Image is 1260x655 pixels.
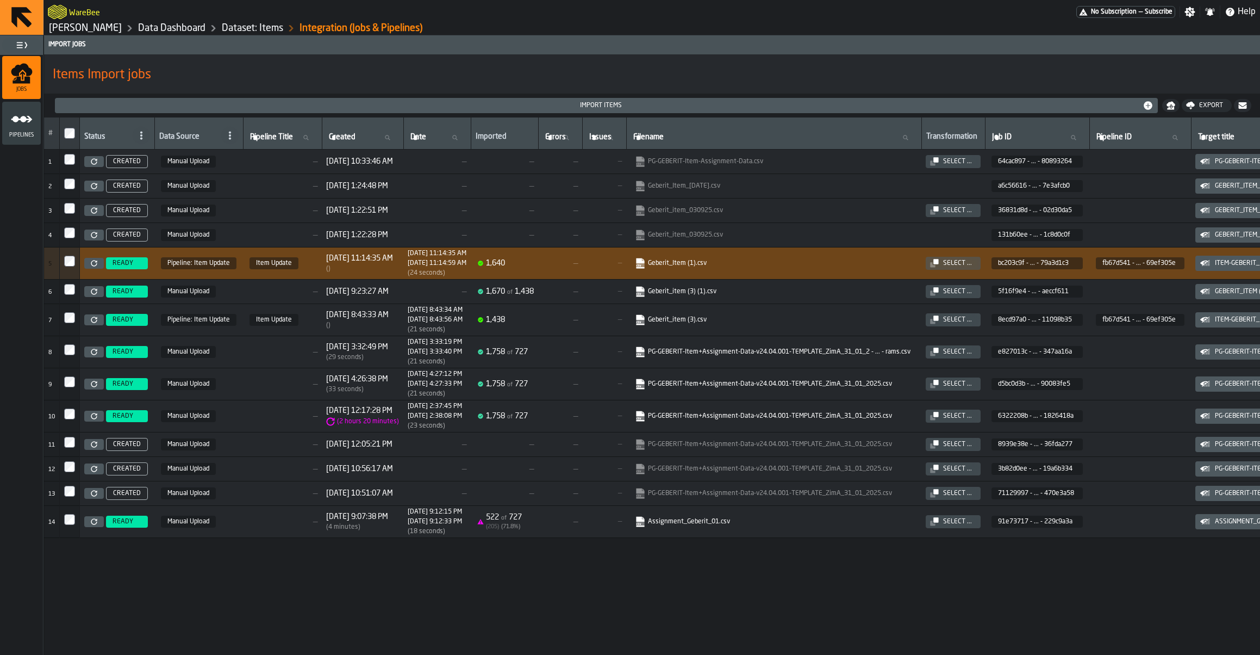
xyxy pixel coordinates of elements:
span: Item Update [249,257,298,269]
span: label [329,133,355,141]
span: No Subscription [1091,8,1137,16]
span: 1,640 [486,259,505,267]
a: link-to-null [635,488,910,499]
input: InputCheckbox-label-react-aria9658310248-:rn5: [64,154,75,165]
span: 36831d8d - ... - 02d30da5 [998,207,1074,214]
span: — [542,206,578,215]
span: 8ecd97a0 - ... - 11098b35 [998,316,1074,324]
span: Geberit_item (3) (1).csv [633,284,915,299]
label: button-toggle-Toggle Full Menu [2,38,41,53]
div: Started at 1738596432443 [408,370,462,378]
span: — [247,380,317,388]
div: Import Jobs [46,41,1258,48]
span: [DATE] 11:14:35 AM [326,254,393,263]
div: Completed at 1748942099976 [408,259,466,267]
span: — [475,231,534,239]
span: CREATED [113,231,141,239]
a: link-to-null [635,230,910,240]
input: InputCheckbox-label-react-aria9658310248-:rmq: [64,128,75,139]
div: Import duration (start to completion) [408,326,463,333]
span: PG-GEBERIT-Item-Assignment-Data.csv [633,154,915,169]
span: a6c56616 - ... - 7e3afcb0 [998,182,1074,190]
div: title-Items Import jobs [44,54,1260,94]
span: 5f16f9e4-99f1-4b68-8477-7923aeccf611 [991,286,1083,298]
div: Time between creation and start (import delay / Re-Import) [326,417,399,426]
span: Manual Upload [161,180,216,192]
span: fb67d541-feb7-4d94-afcc-d55a69ef305e [1096,314,1184,326]
span: label [589,133,612,141]
input: label [1094,131,1187,145]
span: — [247,206,317,215]
a: CREATED [104,155,150,168]
div: Select ... [939,158,976,165]
span: — [408,287,466,296]
span: 6 [48,289,52,295]
span: [DATE] 4:26:38 PM [326,375,388,384]
span: — [542,316,578,324]
span: 64cac897-8fef-4638-b732-6aa580893264 [991,156,1083,168]
label: InputCheckbox-label-react-aria9658310248-:rna: [64,284,75,295]
div: Time between creation and start (import delay / Re-Import) [326,354,388,361]
span: fb67d541-feb7-4d94-afcc-d55a69ef305e [161,257,236,269]
button: button-Select ... [926,487,981,500]
a: READY [104,257,150,269]
span: Geberit_Item_2025-06-03.csv [633,178,915,194]
span: fb67d541-feb7-4d94-afcc-d55a69ef305e [1096,257,1184,269]
div: Import duration (start to completion) [408,358,462,366]
button: button-Select ... [926,438,981,451]
a: CREATED [104,180,150,193]
li: menu Pipelines [2,102,41,145]
span: Item Update [249,314,298,326]
span: fb67d541 - ... - 69ef305e [1102,316,1176,324]
div: Started at 1743489814386 [408,306,463,314]
span: of [507,414,513,420]
div: Select ... [939,490,976,497]
div: Select ... [939,518,976,526]
span: bc203c9f - ... - 79a3d1c3 [998,259,1074,267]
span: 6322208b - ... - 1826418a [998,412,1074,420]
button: button- [1162,99,1180,112]
header: Import Jobs [44,35,1260,54]
a: link-to-null [635,464,910,474]
button: button- [1234,99,1251,112]
div: Import duration (start to completion) [408,390,462,398]
span: 1,438 [486,316,505,324]
span: Manual Upload [161,156,216,168]
span: bc203c9f-d1d7-4ff8-a8f1-dfc479a3d1c3 [991,257,1083,269]
div: Time between creation and start (import delay / Re-Import) [326,265,393,273]
span: Assignment_Geberit_01.csv [633,514,915,529]
span: Geberit_item_030925.csv [633,203,915,218]
label: InputCheckbox-label-react-aria9658310248-:rn6: [64,178,75,189]
div: Export [1195,102,1227,109]
span: [DATE] 12:17:28 PM [326,406,399,415]
span: PG-GEBERIT-Item+Assignment-Data-v24.04.001-TEMPLATE_ZimA_31_01_2025.csv [633,376,915,392]
span: label [992,133,1012,141]
div: Completed at 1743489836097 [408,316,463,324]
span: of [507,350,513,356]
span: 4 [48,233,52,239]
div: Imported [476,132,534,143]
a: CREATED [104,204,150,217]
li: menu Jobs [2,56,41,100]
span: 6322208b-7aaf-4507-a4c0-8a251826418a [991,410,1083,422]
input: InputCheckbox-label-react-aria9658310248-:rnb: [64,312,75,323]
span: — [587,380,622,388]
span: — [1139,8,1143,16]
span: 5 [48,261,52,267]
span: Geberit_item_030925.csv [633,227,915,243]
span: PG-GEBERIT-Item+Assignment-Data-v24.04.001-TEMPLATE_ZimA_31_01_2025_convertGrams.csv [633,344,915,360]
span: 7 [48,318,52,324]
button: button-Import Items [55,98,1158,113]
input: InputCheckbox-label-react-aria9658310248-:rnd: [64,376,75,387]
span: — [587,316,622,324]
a: link-to-https://s3.eu-west-1.amazonaws.com/import.app.warebee.com/6322208b-7aaf-4507-a4c0-8a25182... [635,411,910,422]
span: — [408,440,466,449]
label: InputCheckbox-label-react-aria9658310248-:rng: [64,461,75,472]
input: InputCheckbox-label-react-aria9658310248-:rn7: [64,203,75,214]
span: 36831d8d-58ac-4b90-9bbc-86a702d30da5 [991,205,1083,217]
button: button-Export [1182,99,1232,112]
span: e827013c-1376-46fb-9003-701d347aa16a [991,346,1083,358]
span: READY [113,316,133,324]
div: Select ... [939,259,976,267]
